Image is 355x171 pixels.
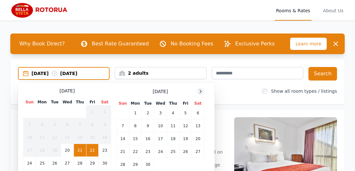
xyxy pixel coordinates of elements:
[99,99,111,105] th: Sat
[74,144,86,157] td: 21
[192,132,204,145] td: 20
[23,118,36,131] td: 3
[129,158,142,171] td: 29
[142,158,154,171] td: 30
[142,145,154,158] td: 23
[74,99,86,105] th: Thu
[36,157,49,170] td: 25
[129,119,142,132] td: 8
[142,107,154,119] td: 2
[36,144,49,157] td: 18
[154,145,167,158] td: 24
[23,99,36,105] th: Sun
[179,107,191,119] td: 5
[179,132,191,145] td: 19
[115,70,206,76] div: 2 adults
[167,132,179,145] td: 18
[86,131,98,144] td: 15
[167,119,179,132] td: 11
[117,100,129,107] th: Sun
[192,119,204,132] td: 13
[117,132,129,145] td: 14
[61,144,74,157] td: 20
[49,157,61,170] td: 26
[99,144,111,157] td: 23
[167,145,179,158] td: 25
[129,132,142,145] td: 15
[23,131,36,144] td: 10
[99,131,111,144] td: 16
[74,118,86,131] td: 7
[167,107,179,119] td: 4
[117,145,129,158] td: 21
[74,157,86,170] td: 28
[10,3,72,18] img: Bella Vista Rotorua
[99,157,111,170] td: 30
[290,38,327,50] span: Learn more
[23,144,36,157] td: 17
[23,157,36,170] td: 24
[179,100,191,107] th: Fri
[271,89,337,94] label: Show all room types / listings
[192,100,204,107] th: Sat
[179,119,191,132] td: 12
[86,118,98,131] td: 8
[86,144,98,157] td: 22
[129,107,142,119] td: 1
[129,100,142,107] th: Mon
[49,131,61,144] td: 12
[49,99,61,105] th: Tue
[36,99,49,105] th: Mon
[92,40,149,48] p: Best Rate Guaranteed
[142,132,154,145] td: 16
[117,158,129,171] td: 28
[179,145,191,158] td: 26
[99,118,111,131] td: 9
[74,131,86,144] td: 14
[153,88,168,95] span: [DATE]
[86,99,98,105] th: Fri
[36,118,49,131] td: 4
[61,131,74,144] td: 13
[154,107,167,119] td: 3
[61,157,74,170] td: 27
[154,132,167,145] td: 17
[86,157,98,170] td: 29
[61,99,74,105] th: Wed
[36,131,49,144] td: 11
[59,88,75,94] span: [DATE]
[235,40,275,48] p: Exclusive Perks
[142,100,154,107] th: Tue
[49,118,61,131] td: 5
[192,107,204,119] td: 6
[117,119,129,132] td: 7
[99,105,111,118] td: 2
[61,118,74,131] td: 6
[167,100,179,107] th: Thu
[142,119,154,132] td: 9
[49,144,61,157] td: 19
[154,119,167,132] td: 10
[31,70,109,77] div: [DATE] [DATE]
[129,145,142,158] td: 22
[308,67,337,81] button: Search
[192,145,204,158] td: 27
[86,105,98,118] td: 1
[171,40,213,48] p: No Booking Fees
[154,100,167,107] th: Wed
[14,37,70,50] span: Why Book Direct?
